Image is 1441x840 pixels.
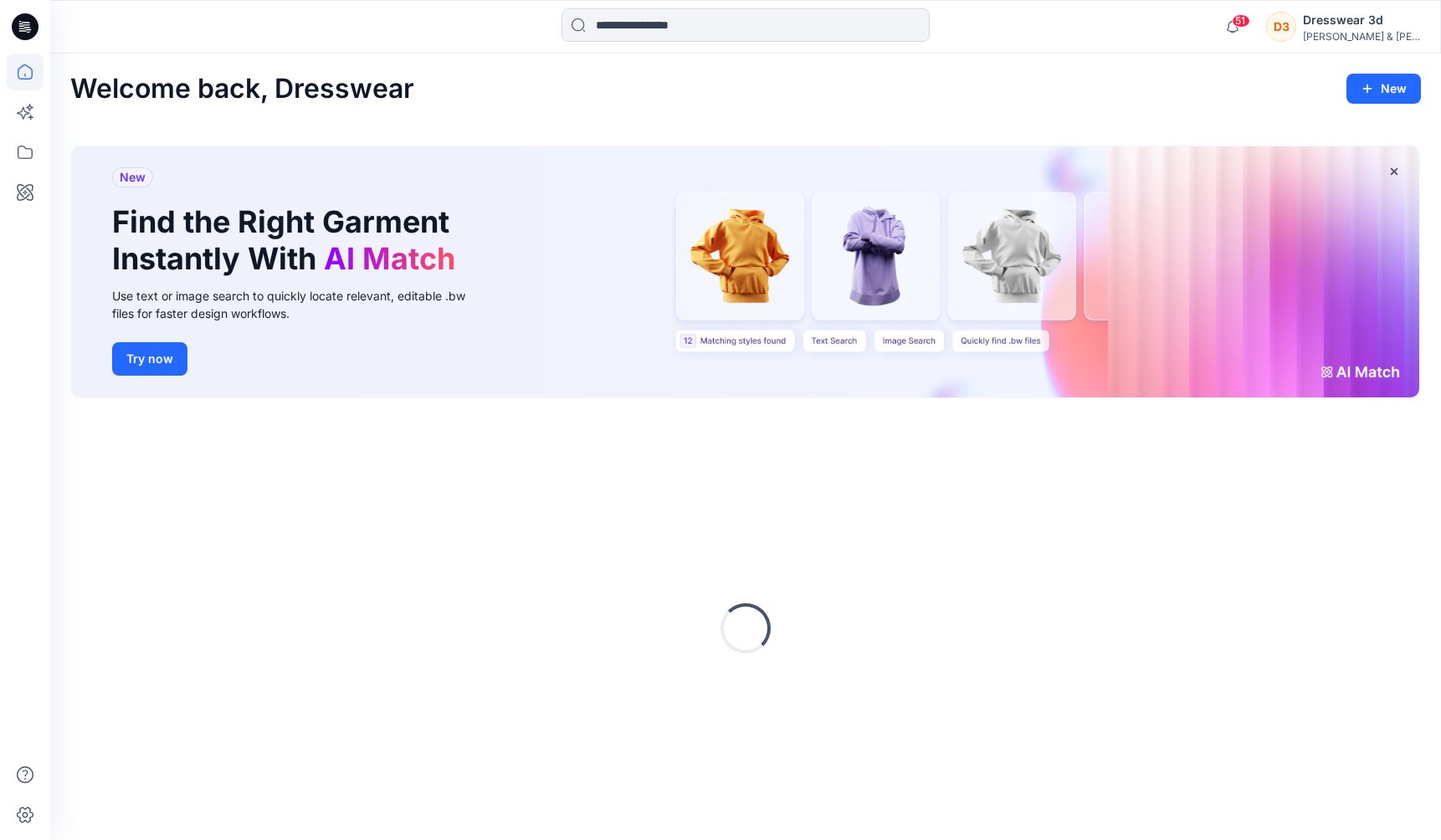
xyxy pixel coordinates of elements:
h1: Find the Right Garment Instantly With [112,204,464,276]
h2: Welcome back, Dresswear [70,74,414,105]
div: Use text or image search to quickly locate relevant, editable .bw files for faster design workflows. [112,287,489,322]
div: D3 [1266,12,1296,42]
button: Try now [112,342,187,376]
span: AI Match [324,240,455,277]
div: Dresswear 3d [1303,10,1420,30]
span: New [120,167,146,187]
span: 51 [1232,14,1250,28]
button: New [1346,74,1421,104]
div: [PERSON_NAME] & [PERSON_NAME] [1303,30,1420,43]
